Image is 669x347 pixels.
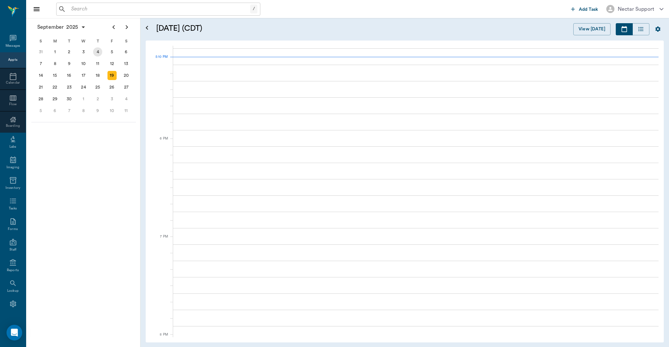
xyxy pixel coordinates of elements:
div: M [48,36,62,46]
div: Monday, September 15, 2025 [50,71,59,80]
div: Saturday, September 6, 2025 [122,47,131,57]
div: Tuesday, September 9, 2025 [65,59,74,68]
div: Reports [7,268,19,273]
div: Sunday, October 5, 2025 [36,106,45,115]
div: Nectar Support [618,5,654,13]
div: Monday, September 1, 2025 [50,47,59,57]
h5: [DATE] (CDT) [156,23,328,34]
div: S [34,36,48,46]
div: Sunday, September 14, 2025 [36,71,45,80]
button: Close drawer [30,3,43,16]
div: Sunday, August 31, 2025 [36,47,45,57]
div: Saturday, September 20, 2025 [122,71,131,80]
div: Friday, September 5, 2025 [107,47,117,57]
button: Previous page [107,21,120,34]
div: Wednesday, October 8, 2025 [79,106,88,115]
div: Wednesday, September 3, 2025 [79,47,88,57]
div: Tasks [9,206,17,211]
div: S [119,36,133,46]
div: Today, Friday, September 19, 2025 [107,71,117,80]
div: Tuesday, September 16, 2025 [65,71,74,80]
div: Monday, October 6, 2025 [50,106,59,115]
div: Monday, September 22, 2025 [50,83,59,92]
button: View [DATE] [573,23,611,35]
div: Friday, October 3, 2025 [107,94,117,104]
div: Forms [8,227,18,232]
div: Wednesday, October 1, 2025 [79,94,88,104]
div: 6 PM [151,135,168,152]
div: Open Intercom Messenger [7,325,22,340]
div: Friday, September 26, 2025 [107,83,117,92]
div: Monday, September 8, 2025 [50,59,59,68]
div: Lookup [7,289,19,293]
div: Sunday, September 7, 2025 [36,59,45,68]
div: / [250,5,257,13]
div: Staff [9,247,16,252]
button: Open calendar [143,15,151,41]
button: Add Task [568,3,601,15]
span: 2025 [65,23,79,32]
div: Sunday, September 21, 2025 [36,83,45,92]
div: Messages [6,43,21,48]
div: Tuesday, September 2, 2025 [65,47,74,57]
div: 7 PM [151,233,168,250]
div: 5 PM [151,37,168,54]
div: Friday, September 12, 2025 [107,59,117,68]
div: Thursday, September 11, 2025 [93,59,102,68]
div: Labs [9,144,16,149]
button: Next page [120,21,133,34]
div: Thursday, October 2, 2025 [93,94,102,104]
span: September [36,23,65,32]
div: Appts [8,58,17,62]
div: Wednesday, September 17, 2025 [79,71,88,80]
button: September2025 [34,21,89,34]
div: Saturday, October 11, 2025 [122,106,131,115]
div: T [62,36,76,46]
div: F [105,36,119,46]
div: T [90,36,105,46]
div: Thursday, September 4, 2025 [93,47,102,57]
div: Saturday, October 4, 2025 [122,94,131,104]
div: Thursday, October 9, 2025 [93,106,102,115]
input: Search [69,5,250,14]
div: Thursday, September 18, 2025 [93,71,102,80]
div: Tuesday, October 7, 2025 [65,106,74,115]
button: Nectar Support [601,3,669,15]
div: Wednesday, September 10, 2025 [79,59,88,68]
div: Inventory [6,186,20,190]
div: W [76,36,91,46]
div: Sunday, September 28, 2025 [36,94,45,104]
div: Saturday, September 27, 2025 [122,83,131,92]
div: Monday, September 29, 2025 [50,94,59,104]
div: Imaging [7,165,19,170]
div: Friday, October 10, 2025 [107,106,117,115]
div: Thursday, September 25, 2025 [93,83,102,92]
div: Tuesday, September 23, 2025 [65,83,74,92]
div: Saturday, September 13, 2025 [122,59,131,68]
div: Wednesday, September 24, 2025 [79,83,88,92]
div: Tuesday, September 30, 2025 [65,94,74,104]
div: 8 PM [151,331,168,338]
